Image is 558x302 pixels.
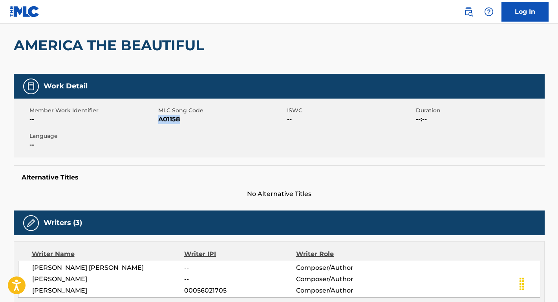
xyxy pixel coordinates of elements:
[296,263,398,273] span: Composer/Author
[26,82,36,91] img: Work Detail
[14,37,208,54] h2: AMERICA THE BEAUTIFUL
[184,263,296,273] span: --
[464,7,473,16] img: search
[44,218,82,227] h5: Writers (3)
[158,106,285,115] span: MLC Song Code
[14,189,545,199] span: No Alternative Titles
[296,249,398,259] div: Writer Role
[184,286,296,295] span: 00056021705
[29,115,156,124] span: --
[287,115,414,124] span: --
[29,106,156,115] span: Member Work Identifier
[29,132,156,140] span: Language
[44,82,88,91] h5: Work Detail
[416,115,543,124] span: --:--
[32,275,185,284] span: [PERSON_NAME]
[158,115,285,124] span: A01158
[484,7,494,16] img: help
[29,140,156,150] span: --
[32,286,185,295] span: [PERSON_NAME]
[9,6,40,17] img: MLC Logo
[26,218,36,228] img: Writers
[501,2,549,22] a: Log In
[32,249,185,259] div: Writer Name
[22,174,537,181] h5: Alternative Titles
[287,106,414,115] span: ISWC
[32,263,185,273] span: [PERSON_NAME] [PERSON_NAME]
[416,106,543,115] span: Duration
[184,275,296,284] span: --
[296,286,398,295] span: Composer/Author
[519,264,558,302] div: Widget de chat
[461,4,476,20] a: Public Search
[184,249,296,259] div: Writer IPI
[516,272,528,296] div: Glisser
[519,264,558,302] iframe: Chat Widget
[296,275,398,284] span: Composer/Author
[481,4,497,20] div: Help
